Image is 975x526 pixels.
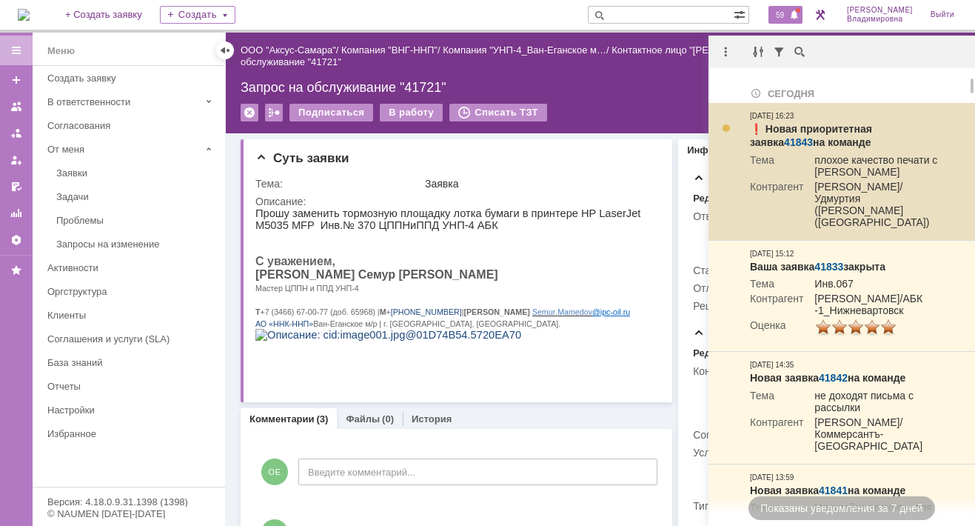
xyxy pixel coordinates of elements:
td: плохое качество печати с [PERSON_NAME] [803,154,942,181]
div: Запрос на обслуживание "41721" [241,80,960,95]
div: Заявки [56,167,216,179]
div: Услуга: [693,447,860,459]
div: / [341,44,443,56]
div: Заявка [425,178,654,190]
td: Оценка [750,319,803,342]
span: . [300,100,302,109]
a: 41833 [814,261,843,273]
a: @ipc-oil.ru [337,98,375,110]
span: Расширенный поиск [734,7,748,21]
div: Версия: 4.18.0.9.31.1398 (1398) [47,497,210,507]
a: Заявки на командах [4,95,28,119]
div: Поиск по тексту [791,43,809,61]
a: Контактное лицо "[PERSON_NAME] [PERSON_NAME]… [612,44,863,56]
span: Semur [277,100,300,109]
a: Мои согласования [4,175,28,199]
span: | [207,100,277,109]
span: ОЕ [261,459,288,485]
a: Запросы на изменение [50,233,222,256]
div: / [443,44,612,56]
a: Комментарии [249,413,315,425]
strong: Новая заявка на команде [750,485,905,496]
div: Редактировать [693,347,765,359]
span: Mamedov [302,100,337,109]
a: 41842 [819,372,848,384]
td: Контрагент [750,416,803,455]
img: wMeVZCfm3Sw7gAAAABJRU5ErkJggg== [814,319,897,337]
span: [PHONE_NUMBER] [135,100,207,109]
a: Соглашения и услуги (SLA) [41,327,222,350]
a: Проблемы [50,209,222,232]
b: М [124,100,131,109]
div: Проблемы [56,215,216,226]
div: Описание: [255,196,657,207]
a: Согласования [41,114,222,137]
a: Настройки [41,399,222,422]
div: Настройки [47,405,216,416]
div: Создать заявку [47,73,216,84]
div: [DATE] 13:59 [750,472,794,484]
div: (3) [317,413,329,425]
span: Информация [693,327,792,341]
span: 88005501517 (доб. 712) [24,100,144,112]
span: oil [358,100,366,109]
td: [PERSON_NAME]/Удмуртия ([PERSON_NAME] ([GEOGRAPHIC_DATA]) [803,181,942,231]
div: Избранное [47,428,200,439]
a: Компания "ВНГ-ННП" [341,44,438,56]
span: - [355,100,358,109]
div: (0) [382,413,394,425]
div: От меня [47,144,200,155]
div: Редактировать [693,193,765,204]
span: 88005501517 (доб. 712) [24,119,144,131]
td: Тема [750,154,803,181]
strong: ❗️ Новая приоритетная заявка на команде [750,123,872,148]
a: Задачи [50,185,222,208]
div: Показаны уведомления за 7 дней [748,496,934,520]
div: / [241,44,341,56]
div: Меню [47,42,75,60]
div: В ответственности [47,96,200,107]
div: Согласования [47,120,216,131]
div: База знаний [47,357,216,368]
a: 41843 [784,136,813,148]
td: [PERSON_NAME]/АБК -1_Нижневартовск [803,293,942,319]
span: +7 (3466) 67-00-77 (доб. 65968) | + [5,100,135,109]
div: Действия с уведомлениями [717,43,735,61]
a: Создать заявку [4,68,28,92]
td: Инв.067 [803,278,942,293]
div: Оргструктура [47,286,216,297]
div: Отчеты [47,381,216,392]
td: Тема [750,390,803,416]
span: Суть заявки [255,151,349,165]
a: Компания "УНП-4_Ван-Еганское м… [443,44,606,56]
div: Фильтрация [771,43,788,61]
div: / [612,44,868,56]
span: ipc [345,100,355,109]
span: . [366,100,368,109]
div: Решить до: [693,300,860,312]
a: Заявки в моей ответственности [4,121,28,145]
a: Файлы [346,413,380,425]
div: [DATE] 14:35 [750,359,794,371]
span: [PERSON_NAME] [847,6,913,15]
div: Создать [160,6,235,24]
img: logo [18,9,30,21]
td: Тема [750,278,803,293]
div: Сегодня [750,86,942,100]
a: История [412,413,452,425]
strong: Ваша заявка закрыта [750,261,885,273]
span: ru [368,100,375,109]
div: Соглашение: [693,429,860,441]
div: © NAUMEN [DATE]-[DATE] [47,509,210,519]
div: Запрос на обслуживание "41721" [241,44,914,67]
a: Перейти на домашнюю страницу [18,9,30,21]
span: 59 [771,10,788,20]
a: Оргструктура [41,280,222,303]
div: Отложить до: [693,282,860,294]
a: Мои заявки [4,148,28,172]
td: [PERSON_NAME]/Коммерсантъ-[GEOGRAPHIC_DATA] [803,416,942,455]
span: Статус [693,172,753,186]
div: Контрагент: [693,365,860,377]
a: Отчеты [4,202,28,225]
